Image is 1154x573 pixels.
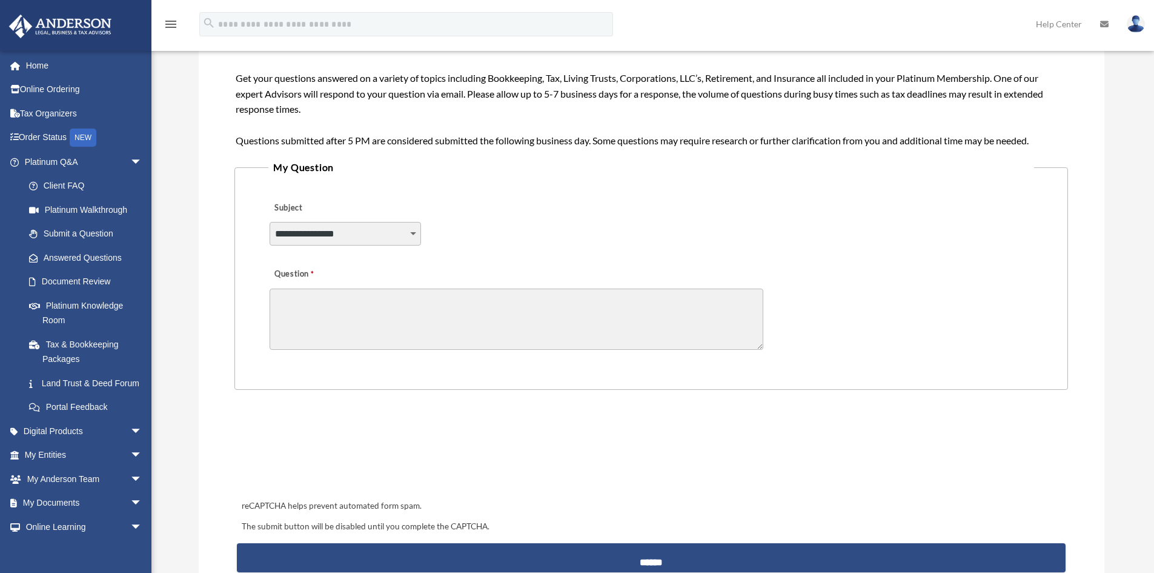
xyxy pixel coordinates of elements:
img: User Pic [1127,15,1145,33]
label: Subject [270,199,385,216]
a: Tax & Bookkeeping Packages [17,332,161,371]
a: Platinum Q&Aarrow_drop_down [8,150,161,174]
iframe: reCAPTCHA [238,427,422,475]
img: Anderson Advisors Platinum Portal [5,15,115,38]
a: Land Trust & Deed Forum [17,371,161,395]
span: arrow_drop_down [130,491,154,516]
a: Client FAQ [17,174,161,198]
a: My Anderson Teamarrow_drop_down [8,467,161,491]
a: Document Review [17,270,161,294]
a: Online Ordering [8,78,161,102]
a: Online Learningarrow_drop_down [8,515,161,539]
a: Digital Productsarrow_drop_down [8,419,161,443]
a: My Entitiesarrow_drop_down [8,443,161,467]
a: Home [8,53,161,78]
div: reCAPTCHA helps prevent automated form spam. [237,499,1065,514]
legend: My Question [268,159,1033,176]
span: arrow_drop_down [130,419,154,444]
span: arrow_drop_down [130,443,154,468]
a: Submit a Question [17,222,154,246]
a: My Documentsarrow_drop_down [8,491,161,515]
a: Tax Organizers [8,101,161,126]
a: Platinum Knowledge Room [17,293,161,332]
span: arrow_drop_down [130,515,154,540]
a: Platinum Walkthrough [17,198,161,222]
div: NEW [70,129,96,147]
span: arrow_drop_down [130,467,154,492]
a: menu [164,21,178,32]
span: arrow_drop_down [130,150,154,175]
a: Order StatusNEW [8,126,161,150]
div: The submit button will be disabled until you complete the CAPTCHA. [237,520,1065,534]
label: Question [270,266,363,283]
a: Portal Feedback [17,395,161,420]
i: search [202,16,216,30]
a: Answered Questions [17,246,161,270]
i: menu [164,17,178,32]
